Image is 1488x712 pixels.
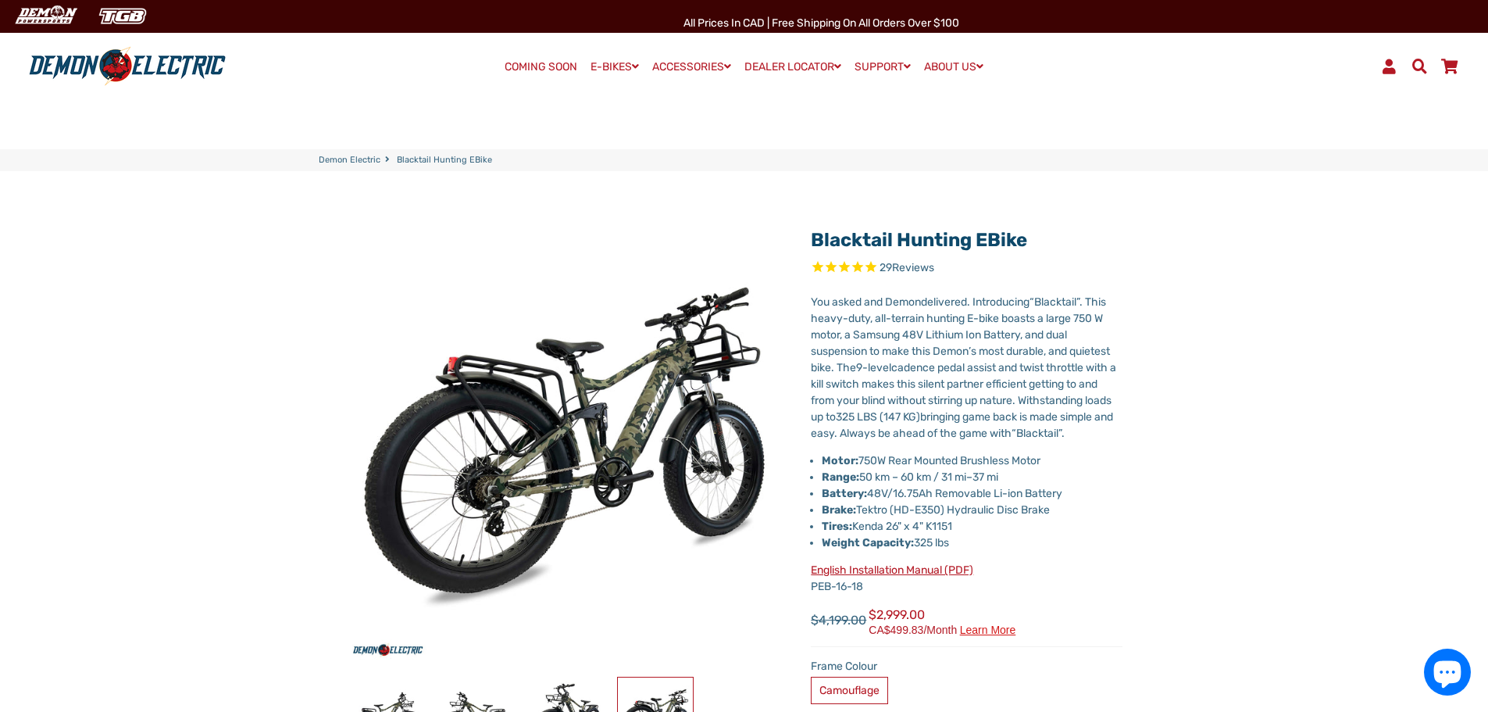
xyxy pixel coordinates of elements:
[319,154,380,167] a: Demon Electric
[811,611,866,630] span: $4,199.00
[811,658,1122,674] label: Frame Colour
[397,154,492,167] span: Blacktail Hunting eBike
[499,56,583,78] a: COMING SOON
[811,295,1106,358] span: . This heavy-duty, all-terrain hunting E-bike boasts a large 750 W motor, a Samsung 48V Lithium I...
[23,46,231,87] img: Demon Electric logo
[647,55,737,78] a: ACCESSORIES
[919,55,989,78] a: ABOUT US
[822,520,852,533] strong: Tires:
[969,345,971,358] span: ’
[822,453,1122,469] li: 750W Rear Mounted Brushless Motor
[811,564,973,593] span: PEB-16-18
[822,454,858,467] strong: Motor:
[822,536,914,549] strong: Weight Capacity:
[822,502,1122,518] li: Tektro (HD-E350) Hydraulic Disc Brake
[822,535,1122,551] li: 325 lbs
[91,3,155,29] img: TGB Canada
[880,261,934,274] span: 29 reviews
[856,361,891,374] span: 9-level
[811,345,1110,374] span: s most durable, and quietest bike. The
[1016,427,1058,440] span: Blacktail
[822,518,1122,535] li: Kenda 26" x 4" K1151
[585,55,644,78] a: E-BIKES
[811,259,1122,277] span: Rated 4.7 out of 5 stars 29 reviews
[8,3,83,29] img: Demon Electric
[869,606,1015,635] span: $2,999.00
[811,677,888,704] label: Camouflage
[921,295,1029,309] span: delivered. Introducing
[1012,427,1016,440] span: “
[811,361,1116,440] span: cadence pedal assist and twist throttle with a kill switch makes this silent partner efficient ge...
[683,16,959,30] span: All Prices in CAD | Free shipping on all orders over $100
[1076,295,1079,309] span: ”
[822,503,856,517] strong: Brake:
[811,229,1027,251] a: Blacktail Hunting eBike
[836,410,920,424] span: 325 LBS (147 KG)
[1058,427,1065,440] span: ”.
[739,55,847,78] a: DEALER LOCATOR
[822,485,1122,502] li: 48V/16.75Ah Removable Li-ion Battery
[811,564,973,577] a: English Installation Manual (PDF)
[822,469,1122,485] li: 50 km – 60 km / 31 mi 37 mi
[1029,295,1034,309] span: “
[1419,649,1476,699] inbox-online-store-chat: Shopify online store chat
[822,487,867,500] strong: Battery:
[1034,295,1076,309] span: Blacktail
[892,261,934,274] span: Reviews
[966,470,972,484] span: –
[822,470,859,484] strong: Range:
[811,295,921,309] span: You asked and Demon
[849,55,916,78] a: SUPPORT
